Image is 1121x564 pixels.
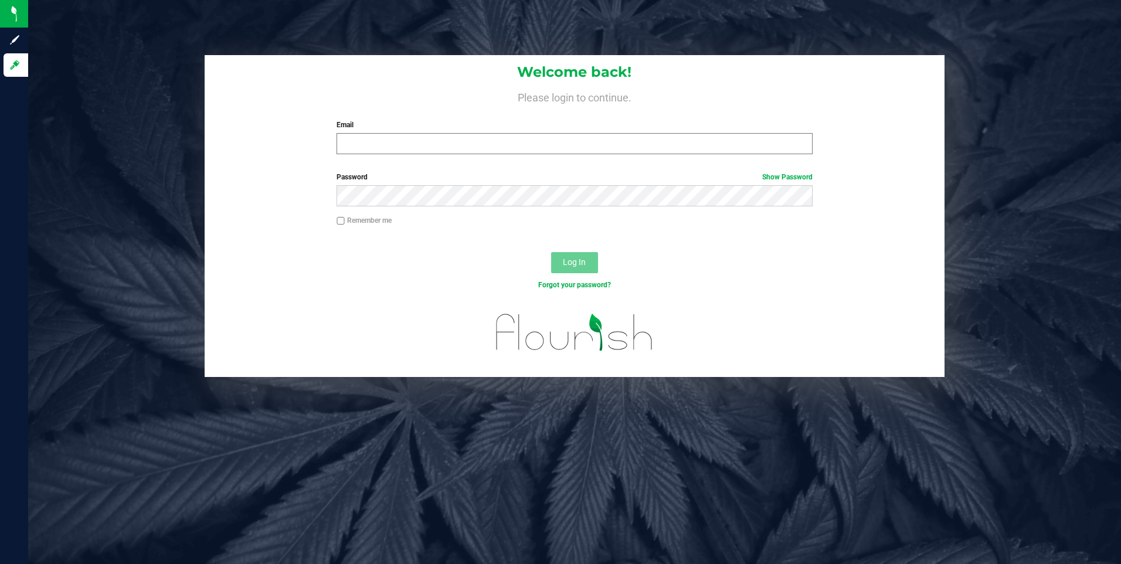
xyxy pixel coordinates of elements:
label: Remember me [337,215,392,226]
inline-svg: Sign up [9,34,21,46]
a: Forgot your password? [538,281,611,289]
button: Log In [551,252,598,273]
a: Show Password [762,173,813,181]
img: flourish_logo.svg [482,303,667,362]
h1: Welcome back! [205,64,945,80]
span: Password [337,173,368,181]
h4: Please login to continue. [205,89,945,103]
inline-svg: Log in [9,59,21,71]
label: Email [337,120,813,130]
span: Log In [563,257,586,267]
input: Remember me [337,217,345,225]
